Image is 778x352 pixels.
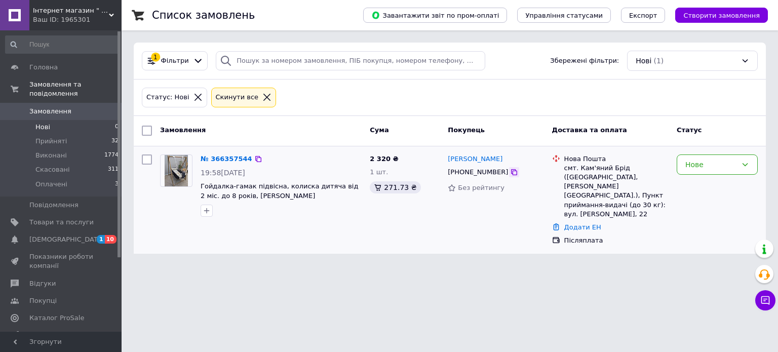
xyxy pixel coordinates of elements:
[35,151,67,160] span: Виконані
[653,57,664,65] span: (1)
[552,126,627,134] span: Доставка та оплата
[29,314,84,323] span: Каталог ProSale
[564,223,601,231] a: Додати ЕН
[35,123,50,132] span: Нові
[35,180,67,189] span: Оплачені
[448,154,502,164] a: [PERSON_NAME]
[675,8,768,23] button: Створити замовлення
[564,236,669,245] div: Післяплата
[97,235,105,244] span: 1
[161,56,189,66] span: Фільтри
[105,235,116,244] span: 10
[216,51,485,71] input: Пошук за номером замовлення, ПІБ покупця, номером телефону, Email, номером накладної
[629,12,657,19] span: Експорт
[35,137,67,146] span: Прийняті
[104,151,119,160] span: 1774
[29,107,71,116] span: Замовлення
[525,12,603,19] span: Управління статусами
[5,35,120,54] input: Пошук
[446,166,510,179] div: [PHONE_NUMBER]
[201,169,245,177] span: 19:58[DATE]
[35,165,70,174] span: Скасовані
[685,159,737,170] div: Нове
[363,8,507,23] button: Завантажити звіт по пром-оплаті
[108,165,119,174] span: 311
[370,181,420,193] div: 271.73 ₴
[564,164,669,219] div: смт. Кам'яний Брід ([GEOGRAPHIC_DATA], [PERSON_NAME][GEOGRAPHIC_DATA].), Пункт приймання-видачі (...
[683,12,760,19] span: Створити замовлення
[201,155,252,163] a: № 366357544
[152,9,255,21] h1: Список замовлень
[564,154,669,164] div: Нова Пошта
[370,126,388,134] span: Cума
[111,137,119,146] span: 32
[29,235,104,244] span: [DEMOGRAPHIC_DATA]
[29,252,94,270] span: Показники роботи компанії
[755,290,775,310] button: Чат з покупцем
[160,126,206,134] span: Замовлення
[29,331,64,340] span: Аналітика
[371,11,499,20] span: Завантажити звіт по пром-оплаті
[33,6,109,15] span: Інтернет магазин " Лавка рукоділля "
[29,63,58,72] span: Головна
[677,126,702,134] span: Статус
[201,182,358,209] a: Гойдалка-гамак підвісна, колиска дитяча від 2 міс. до 8 років, [PERSON_NAME] трансформер, стійка ...
[29,218,94,227] span: Товари та послуги
[448,126,485,134] span: Покупець
[29,279,56,288] span: Відгуки
[370,168,388,176] span: 1 шт.
[165,155,188,186] img: Фото товару
[115,123,119,132] span: 0
[550,56,619,66] span: Збережені фільтри:
[144,92,191,103] div: Статус: Нові
[517,8,611,23] button: Управління статусами
[151,52,160,61] div: 1
[636,56,651,66] span: Нові
[621,8,666,23] button: Експорт
[33,15,122,24] div: Ваш ID: 1965301
[115,180,119,189] span: 3
[29,80,122,98] span: Замовлення та повідомлення
[370,155,398,163] span: 2 320 ₴
[160,154,192,187] a: Фото товару
[29,201,79,210] span: Повідомлення
[214,92,261,103] div: Cкинути все
[458,184,504,191] span: Без рейтингу
[665,11,768,19] a: Створити замовлення
[29,296,57,305] span: Покупці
